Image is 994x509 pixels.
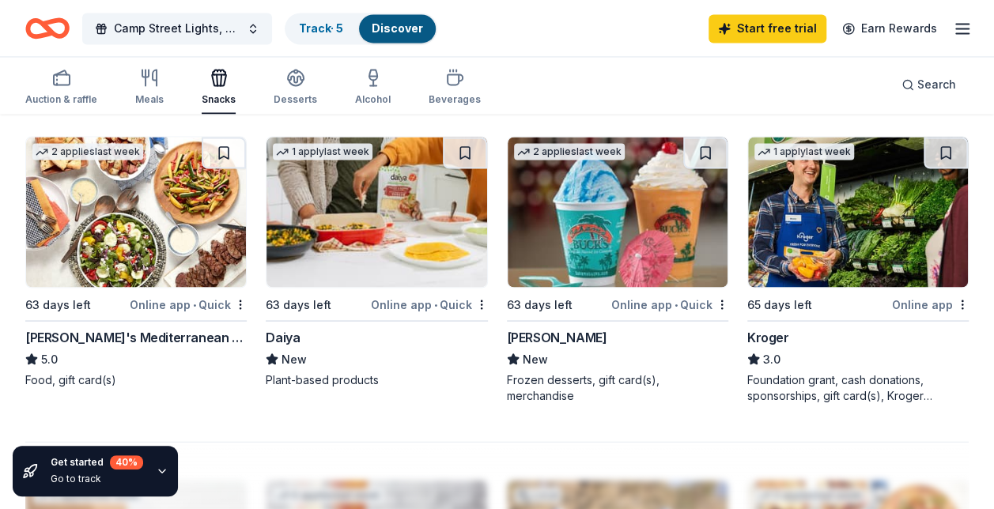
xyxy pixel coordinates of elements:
[611,294,728,314] div: Online app Quick
[748,137,968,287] img: Image for Kroger
[25,295,91,314] div: 63 days left
[32,143,143,160] div: 2 applies last week
[507,136,728,403] a: Image for Bahama Buck's2 applieslast week63 days leftOnline app•Quick[PERSON_NAME]NewFrozen desse...
[25,93,97,106] div: Auction & raffle
[917,75,956,94] span: Search
[193,298,196,311] span: •
[833,14,947,43] a: Earn Rewards
[429,93,481,106] div: Beverages
[282,349,307,368] span: New
[507,327,607,346] div: [PERSON_NAME]
[266,371,487,387] div: Plant-based products
[754,143,854,160] div: 1 apply last week
[747,371,969,403] div: Foundation grant, cash donations, sponsorships, gift card(s), Kroger products
[523,349,548,368] span: New
[285,13,437,44] button: Track· 5Discover
[266,137,486,287] img: Image for Daiya
[709,14,826,43] a: Start free trial
[135,93,164,106] div: Meals
[889,69,969,100] button: Search
[355,62,391,114] button: Alcohol
[507,295,573,314] div: 63 days left
[41,349,58,368] span: 5.0
[434,298,437,311] span: •
[355,93,391,106] div: Alcohol
[26,137,246,287] img: Image for Taziki's Mediterranean Cafe
[266,136,487,387] a: Image for Daiya1 applylast week63 days leftOnline app•QuickDaiyaNewPlant-based products
[747,136,969,403] a: Image for Kroger1 applylast week65 days leftOnline appKroger3.0Foundation grant, cash donations, ...
[763,349,780,368] span: 3.0
[508,137,728,287] img: Image for Bahama Buck's
[130,294,247,314] div: Online app Quick
[25,371,247,387] div: Food, gift card(s)
[51,473,143,485] div: Go to track
[274,93,317,106] div: Desserts
[25,9,70,47] a: Home
[299,21,343,35] a: Track· 5
[202,93,236,106] div: Snacks
[429,62,481,114] button: Beverages
[892,294,969,314] div: Online app
[82,13,272,44] button: Camp Street Lights, a sleep-out to raise awareness of youth homelessness
[747,295,812,314] div: 65 days left
[372,21,423,35] a: Discover
[274,62,317,114] button: Desserts
[114,19,240,38] span: Camp Street Lights, a sleep-out to raise awareness of youth homelessness
[110,455,143,469] div: 40 %
[675,298,678,311] span: •
[266,295,331,314] div: 63 days left
[51,455,143,469] div: Get started
[202,62,236,114] button: Snacks
[135,62,164,114] button: Meals
[273,143,372,160] div: 1 apply last week
[266,327,300,346] div: Daiya
[25,62,97,114] button: Auction & raffle
[747,327,789,346] div: Kroger
[507,371,728,403] div: Frozen desserts, gift card(s), merchandise
[371,294,488,314] div: Online app Quick
[514,143,625,160] div: 2 applies last week
[25,327,247,346] div: [PERSON_NAME]'s Mediterranean Cafe
[25,136,247,387] a: Image for Taziki's Mediterranean Cafe2 applieslast week63 days leftOnline app•Quick[PERSON_NAME]'...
